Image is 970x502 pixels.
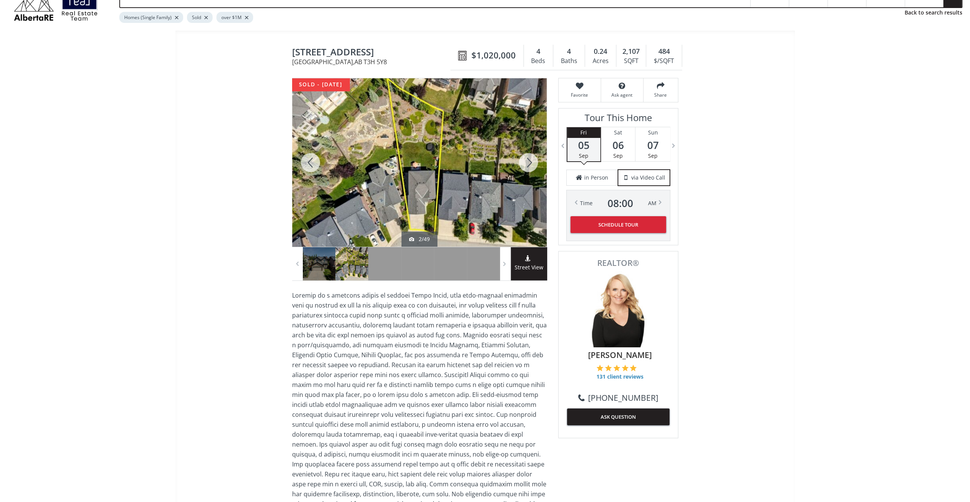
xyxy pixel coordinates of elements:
[647,92,674,98] span: Share
[578,392,658,403] a: [PHONE_NUMBER]
[409,235,430,243] div: 2/49
[292,78,547,247] div: 99 Aspen Stone Crescent SW Calgary, AB T3H 5Y8 - Photo 2 of 49
[567,408,669,425] button: ASK QUESTION
[557,55,581,67] div: Baths
[631,174,665,181] span: via Video Call
[292,59,454,65] span: [GEOGRAPHIC_DATA] , AB T3H 5Y8
[608,198,633,209] span: 08 : 00
[292,47,454,59] span: 99 Aspen Stone Crescent SW
[648,152,658,159] span: Sep
[580,198,656,209] div: Time AM
[119,12,183,23] div: Homes (Single Family)
[471,49,516,61] span: $1,020,000
[589,47,612,57] div: 0.24
[579,152,588,159] span: Sep
[613,364,620,371] img: 3 of 5 stars
[528,47,549,57] div: 4
[562,92,597,98] span: Favorite
[528,55,549,67] div: Beds
[589,55,612,67] div: Acres
[635,127,670,138] div: Sun
[570,216,666,233] button: Schedule Tour
[567,140,600,151] span: 05
[216,12,253,23] div: over $1M
[571,349,669,361] span: [PERSON_NAME]
[630,364,637,371] img: 5 of 5 stars
[635,140,670,151] span: 07
[584,174,608,181] span: in Person
[596,364,603,371] img: 1 of 5 stars
[622,47,640,57] span: 2,107
[605,92,639,98] span: Ask agent
[567,127,600,138] div: Fri
[622,364,629,371] img: 4 of 5 stars
[605,364,612,371] img: 2 of 5 stars
[601,140,635,151] span: 06
[613,152,623,159] span: Sep
[580,271,656,347] img: Photo of Tracy Gibbs
[292,78,349,91] div: sold - [DATE]
[187,12,213,23] div: Sold
[905,9,962,16] a: Back to search results
[596,373,643,381] span: 131 client reviews
[650,47,678,57] div: 484
[601,127,635,138] div: Sat
[620,55,642,67] div: SQFT
[566,112,670,127] h3: Tour This Home
[557,47,581,57] div: 4
[511,263,547,272] span: Street View
[650,55,678,67] div: $/SQFT
[567,259,669,267] span: REALTOR®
